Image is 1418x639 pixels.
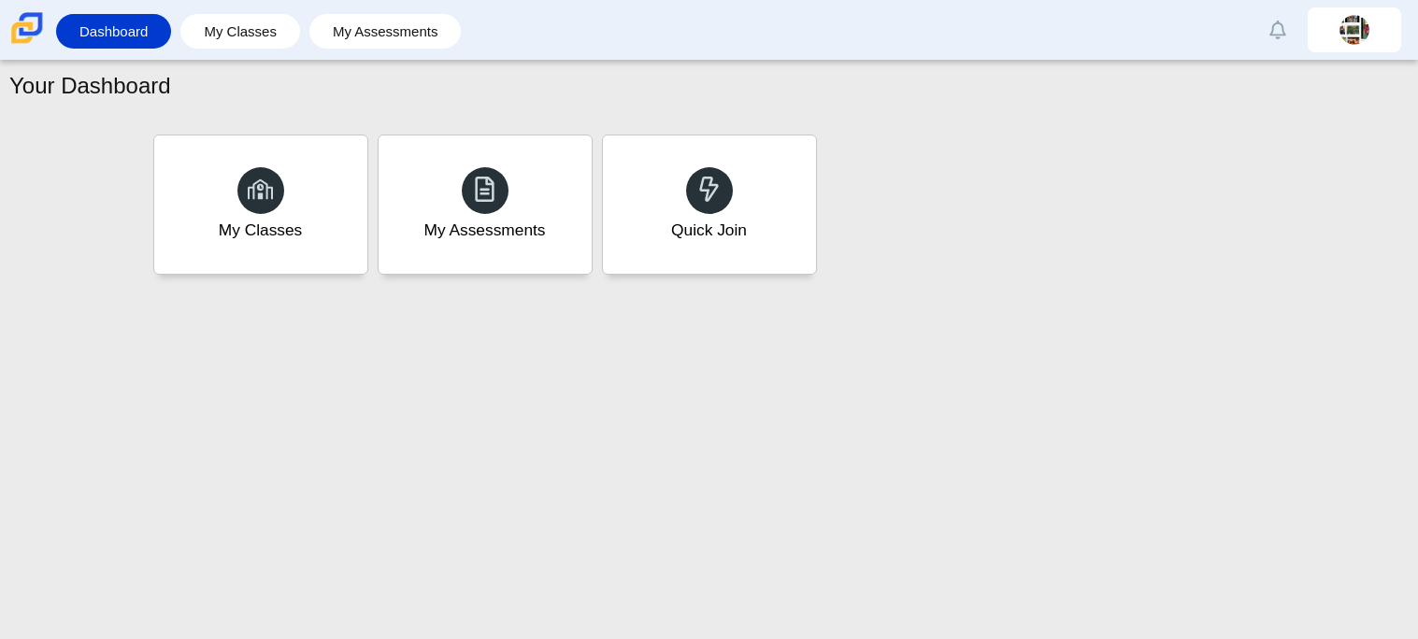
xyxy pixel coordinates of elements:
a: My Assessments [319,14,452,49]
a: Carmen School of Science & Technology [7,35,47,50]
a: My Classes [153,135,368,275]
a: My Assessments [378,135,593,275]
div: Quick Join [671,219,747,242]
a: Dashboard [65,14,162,49]
a: Alerts [1257,9,1298,50]
a: karla.zaragoza.iRCR6J [1308,7,1401,52]
img: karla.zaragoza.iRCR6J [1339,15,1369,45]
div: My Assessments [424,219,546,242]
h1: Your Dashboard [9,70,171,102]
a: My Classes [190,14,291,49]
div: My Classes [219,219,303,242]
a: Quick Join [602,135,817,275]
img: Carmen School of Science & Technology [7,8,47,48]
